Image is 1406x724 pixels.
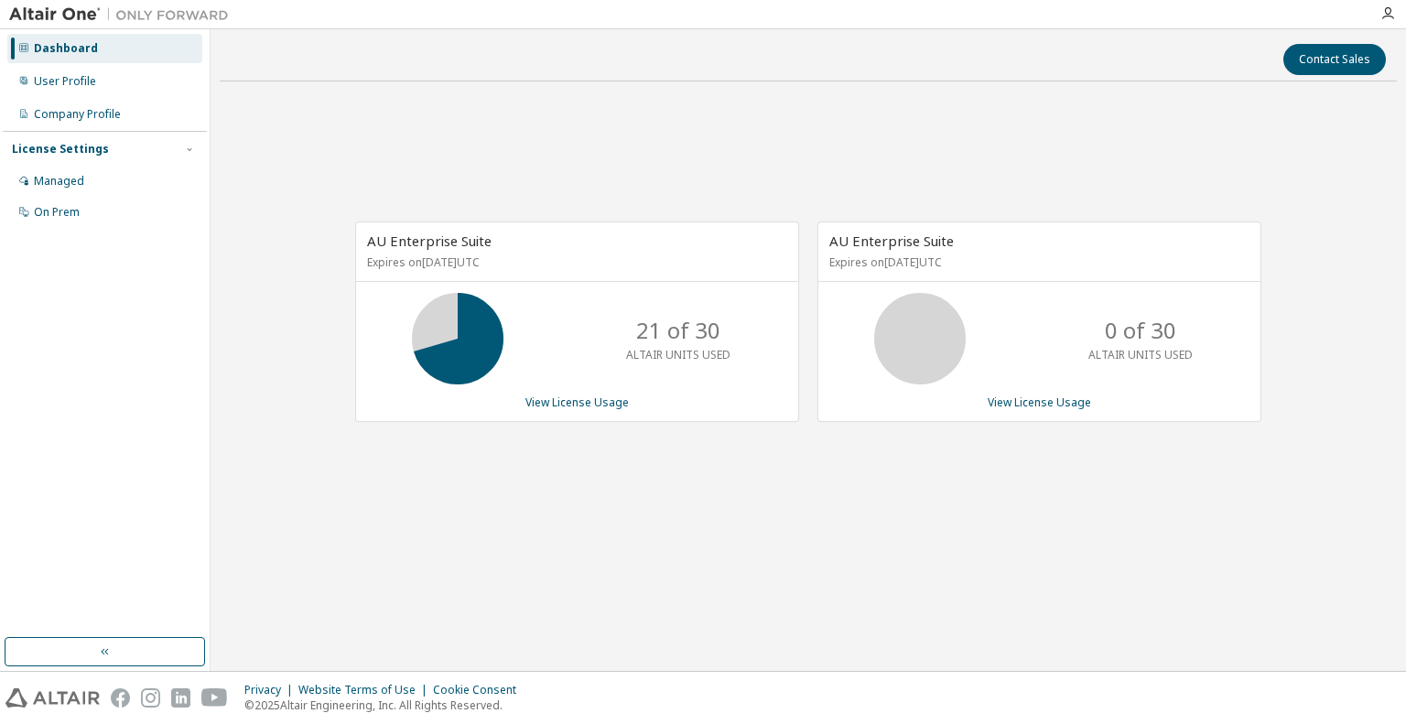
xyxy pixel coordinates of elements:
[636,315,720,346] p: 21 of 30
[829,254,1245,270] p: Expires on [DATE] UTC
[244,697,527,713] p: © 2025 Altair Engineering, Inc. All Rights Reserved.
[626,347,730,362] p: ALTAIR UNITS USED
[171,688,190,708] img: linkedin.svg
[12,142,109,157] div: License Settings
[829,232,954,250] span: AU Enterprise Suite
[34,107,121,122] div: Company Profile
[141,688,160,708] img: instagram.svg
[1105,315,1176,346] p: 0 of 30
[34,205,80,220] div: On Prem
[34,41,98,56] div: Dashboard
[5,688,100,708] img: altair_logo.svg
[525,394,629,410] a: View License Usage
[244,683,298,697] div: Privacy
[298,683,433,697] div: Website Terms of Use
[988,394,1091,410] a: View License Usage
[34,74,96,89] div: User Profile
[201,688,228,708] img: youtube.svg
[367,232,492,250] span: AU Enterprise Suite
[111,688,130,708] img: facebook.svg
[367,254,783,270] p: Expires on [DATE] UTC
[433,683,527,697] div: Cookie Consent
[1283,44,1386,75] button: Contact Sales
[1088,347,1193,362] p: ALTAIR UNITS USED
[9,5,238,24] img: Altair One
[34,174,84,189] div: Managed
